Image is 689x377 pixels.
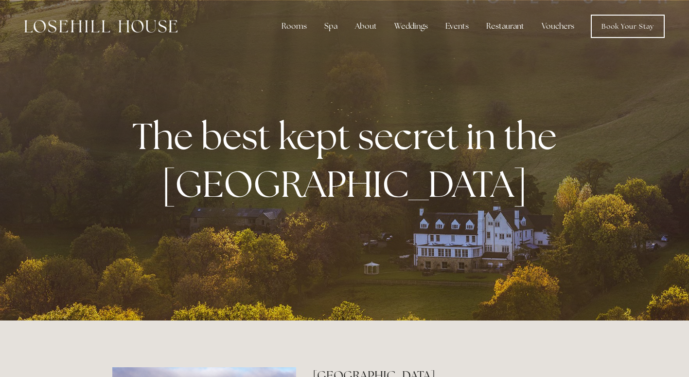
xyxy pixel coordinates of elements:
div: Restaurant [478,17,532,36]
img: Losehill House [24,20,177,33]
a: Vouchers [534,17,582,36]
strong: The best kept secret in the [GEOGRAPHIC_DATA] [132,112,565,207]
div: Spa [317,17,345,36]
div: Rooms [274,17,315,36]
div: Events [438,17,477,36]
a: Book Your Stay [591,15,665,38]
div: Weddings [387,17,436,36]
div: About [347,17,385,36]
